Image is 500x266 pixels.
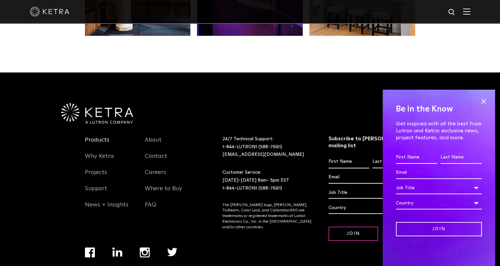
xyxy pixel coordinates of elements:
a: Why Ketra [85,153,114,168]
img: Hamburger%20Nav.svg [463,8,470,15]
img: Ketra-aLutronCo_White_RGB [61,103,133,124]
img: twitter [167,248,177,256]
div: Navigation Menu [145,135,195,216]
p: Get inspired with all the best from Lutron and Ketra: exclusive news, project features, and more. [396,120,482,141]
input: First Name [396,151,437,164]
div: Job Title [396,182,482,194]
input: Join [328,227,378,241]
img: facebook [85,247,95,257]
img: search icon [448,8,456,17]
div: Job Title [328,186,413,199]
a: [EMAIL_ADDRESS][DOMAIN_NAME] [222,152,304,157]
p: 24/7 Technical Support: [222,135,312,159]
a: Support [85,185,107,200]
p: The [PERSON_NAME] logo, [PERSON_NAME], TruBeam, Color Lock, and Calibration360 are trademarks or ... [222,202,312,230]
input: Email [396,166,482,179]
img: instagram [140,247,150,257]
a: FAQ [145,201,156,216]
a: Contact [145,153,167,168]
a: 1-844-LUTRON1 (588-7661) [222,145,282,149]
h3: Subscribe to [PERSON_NAME]’s mailing list [328,135,413,149]
a: Projects [85,169,107,184]
a: Careers [145,169,166,184]
div: Country [396,197,482,209]
img: linkedin [112,247,123,257]
input: Join [396,222,482,236]
p: Customer Service: [DATE]-[DATE] 8am- 5pm EST [222,169,312,192]
div: Country [328,201,413,214]
input: Last Name [441,151,482,164]
img: ketra-logo-2019-white [30,7,69,17]
input: Last Name [372,155,413,168]
div: Navigation Menu [85,135,135,216]
input: Email [328,171,413,184]
a: 1-844-LUTRON1 (588-7661) [222,186,282,191]
h4: Be in the Know [396,103,482,115]
a: Products [85,136,109,152]
a: About [145,136,162,152]
a: News + Insights [85,201,129,216]
input: First Name [328,155,369,168]
a: Where to Buy [145,185,182,200]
